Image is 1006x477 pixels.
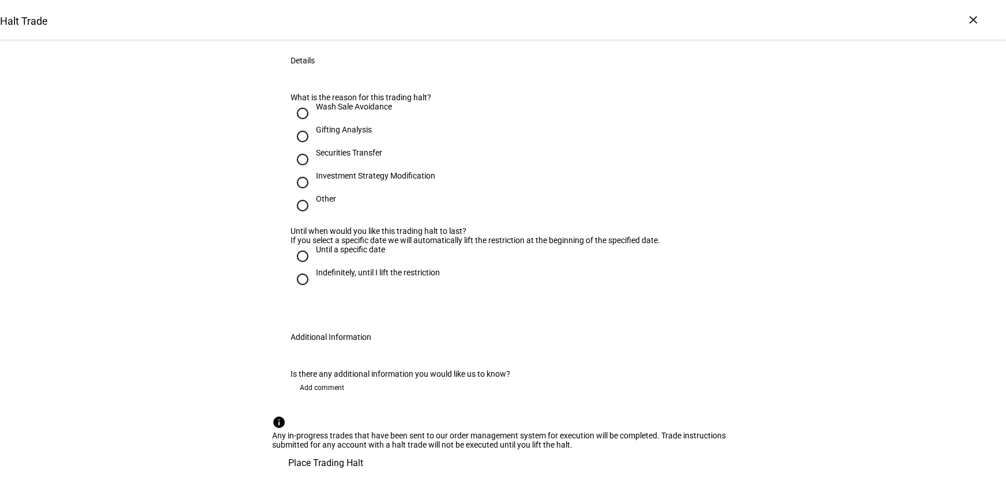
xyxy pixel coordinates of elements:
span: Add comment [300,378,345,397]
div: Other [317,194,337,203]
div: Gifting Analysis [317,125,372,134]
div: Securities Transfer [317,148,383,157]
div: Until a specific date [317,245,386,254]
button: Add comment [291,378,354,397]
div: What is the reason for this trading halt? [291,93,715,102]
div: Any in-progress trades that have been sent to our order management system for execution will be c... [273,431,734,449]
div: × [964,10,983,29]
div: Is there any additional information you would like us to know? [291,369,715,378]
div: Investment Strategy Modification [317,171,436,180]
div: If you select a specific date we will automatically lift the restriction at the beginning of the ... [291,236,715,245]
div: Wash Sale Avoidance [317,102,393,111]
button: Place Trading Halt [273,449,380,477]
div: Details [291,56,315,65]
div: Indefinitely, until I lift the restriction [317,268,440,277]
div: Until when would you like this trading halt to last? [291,226,715,236]
div: Additional Information [291,332,372,342]
span: Place Trading Halt [289,449,364,477]
mat-icon: info [273,415,296,429]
